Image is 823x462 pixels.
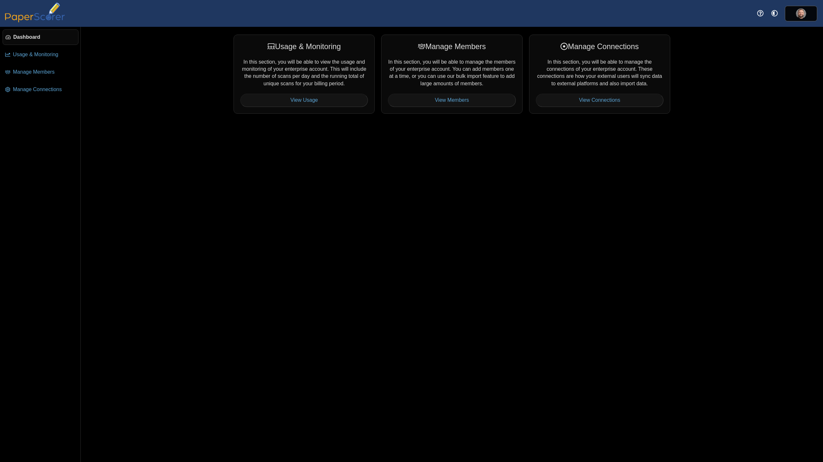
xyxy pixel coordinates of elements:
[536,41,663,52] div: Manage Connections
[3,82,78,97] a: Manage Connections
[381,35,522,113] div: In this section, you will be able to manage the members of your enterprise account. You can add m...
[388,41,516,52] div: Manage Members
[13,51,76,58] span: Usage & Monitoring
[240,94,368,107] a: View Usage
[3,3,67,22] img: PaperScorer
[536,94,663,107] a: View Connections
[529,35,670,113] div: In this section, you will be able to manage the connections of your enterprise account. These con...
[3,18,67,23] a: PaperScorer
[13,68,76,76] span: Manage Members
[388,94,516,107] a: View Members
[3,29,78,45] a: Dashboard
[234,35,375,113] div: In this section, you will be able to view the usage and monitoring of your enterprise account. Th...
[13,86,76,93] span: Manage Connections
[3,64,78,80] a: Manage Members
[796,8,806,19] span: Beau Runyan
[240,41,368,52] div: Usage & Monitoring
[13,34,76,41] span: Dashboard
[3,47,78,62] a: Usage & Monitoring
[785,6,817,21] a: ps.tlhBEEblj2Xb82sh
[796,8,806,19] img: ps.tlhBEEblj2Xb82sh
